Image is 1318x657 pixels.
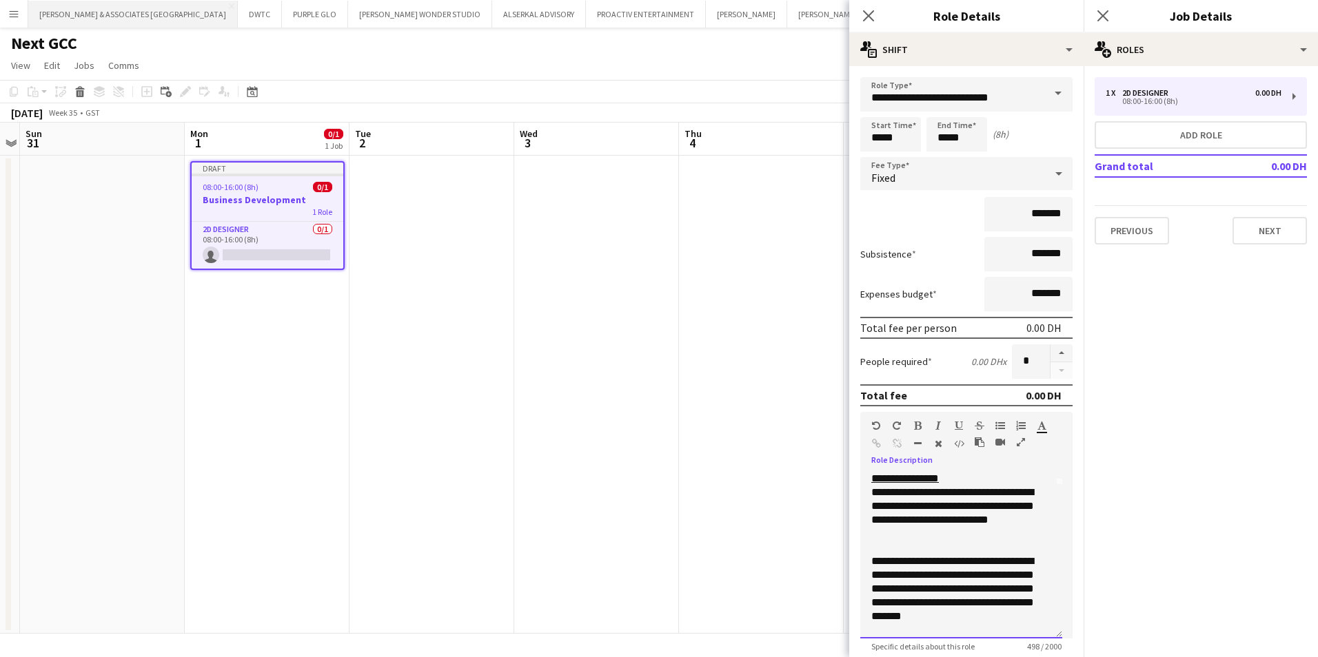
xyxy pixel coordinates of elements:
[1037,420,1046,431] button: Text Color
[1226,155,1307,177] td: 0.00 DH
[282,1,348,28] button: PURPLE GLO
[586,1,706,28] button: PROACTIV ENTERTAINMENT
[1016,420,1026,431] button: Ordered List
[975,437,984,448] button: Paste as plain text
[238,1,282,28] button: DWTC
[355,127,371,140] span: Tue
[913,438,922,449] button: Horizontal Line
[1095,121,1307,149] button: Add role
[74,59,94,72] span: Jobs
[995,420,1005,431] button: Unordered List
[312,207,332,217] span: 1 Role
[971,355,1006,368] div: 0.00 DH x
[23,135,42,151] span: 31
[1084,33,1318,66] div: Roles
[39,56,65,74] a: Edit
[1026,388,1062,402] div: 0.00 DH
[1106,98,1281,105] div: 08:00-16:00 (8h)
[849,7,1084,25] h3: Role Details
[847,135,860,151] span: 5
[1051,344,1073,362] button: Increase
[1026,321,1062,335] div: 0.00 DH
[1106,88,1122,98] div: 1 x
[353,135,371,151] span: 2
[324,129,343,139] span: 0/1
[1122,88,1174,98] div: 2D Designer
[1084,7,1318,25] h3: Job Details
[108,59,139,72] span: Comms
[1095,217,1169,244] button: Previous
[860,321,957,335] div: Total fee per person
[192,222,343,269] app-card-role: 2D Designer0/108:00-16:00 (8h)
[993,128,1008,140] div: (8h)
[995,437,1005,448] button: Insert video
[954,420,964,431] button: Underline
[682,135,702,151] span: 4
[188,135,208,151] span: 1
[787,1,869,28] button: [PERSON_NAME]
[325,140,343,151] div: 1 Job
[933,438,943,449] button: Clear Formatting
[871,420,881,431] button: Undo
[860,355,932,368] label: People required
[1016,437,1026,448] button: Fullscreen
[685,127,702,140] span: Thu
[892,420,902,431] button: Redo
[518,135,538,151] span: 3
[1095,155,1226,177] td: Grand total
[860,388,907,402] div: Total fee
[313,182,332,192] span: 0/1
[190,161,345,270] app-job-card: Draft08:00-16:00 (8h)0/1Business Development1 Role2D Designer0/108:00-16:00 (8h)
[203,182,258,192] span: 08:00-16:00 (8h)
[492,1,586,28] button: ALSERKAL ADVISORY
[1255,88,1281,98] div: 0.00 DH
[706,1,787,28] button: [PERSON_NAME]
[192,194,343,206] h3: Business Development
[11,33,77,54] h1: Next GCC
[860,248,916,260] label: Subsistence
[975,420,984,431] button: Strikethrough
[28,1,238,28] button: [PERSON_NAME] & ASSOCIATES [GEOGRAPHIC_DATA]
[85,107,100,118] div: GST
[26,127,42,140] span: Sun
[1016,641,1073,651] span: 498 / 2000
[860,641,986,651] span: Specific details about this role
[871,171,895,185] span: Fixed
[192,163,343,174] div: Draft
[11,106,43,120] div: [DATE]
[45,107,80,118] span: Week 35
[190,127,208,140] span: Mon
[6,56,36,74] a: View
[860,288,937,300] label: Expenses budget
[913,420,922,431] button: Bold
[68,56,100,74] a: Jobs
[849,33,1084,66] div: Shift
[954,438,964,449] button: HTML Code
[103,56,145,74] a: Comms
[520,127,538,140] span: Wed
[44,59,60,72] span: Edit
[348,1,492,28] button: [PERSON_NAME] WONDER STUDIO
[1233,217,1307,244] button: Next
[11,59,30,72] span: View
[933,420,943,431] button: Italic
